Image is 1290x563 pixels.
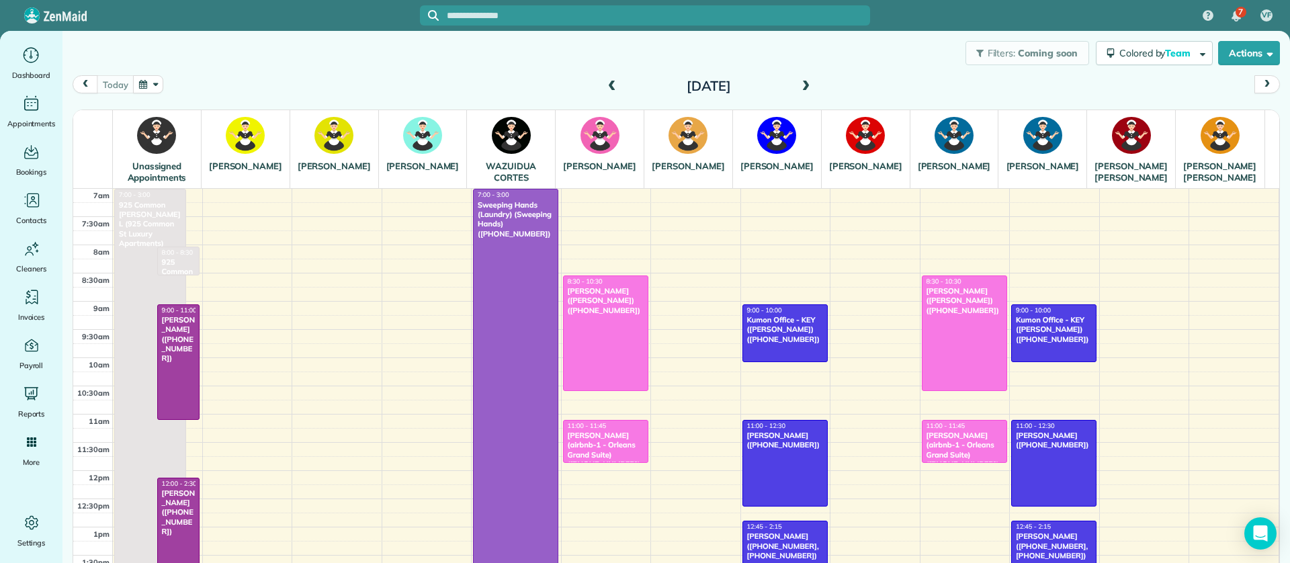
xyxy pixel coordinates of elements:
[1096,41,1213,65] button: Colored byTeam
[226,117,265,154] img: KP
[89,360,110,370] span: 10am
[12,69,50,82] span: Dashboard
[428,10,439,21] svg: Focus search
[567,431,644,469] div: [PERSON_NAME] (airbnb-1 - Orleans Grand Suite) ([PHONE_NUMBER])
[910,110,998,189] th: [PERSON_NAME]
[747,307,782,314] span: 9:00 - 10:00
[1087,110,1176,189] th: [PERSON_NAME] [PERSON_NAME]
[137,117,176,154] img: !
[93,529,110,539] span: 1pm
[1015,431,1092,450] div: [PERSON_NAME] ([PHONE_NUMBER])
[625,79,793,93] h2: [DATE]
[669,117,707,154] img: ML
[7,117,56,130] span: Appointments
[467,110,556,189] th: WAZUIDUA CORTES
[1016,523,1051,531] span: 12:45 - 2:15
[97,75,134,93] button: today
[5,189,57,227] a: Contacts
[1016,307,1051,314] span: 9:00 - 10:00
[926,286,1003,315] div: [PERSON_NAME] ([PERSON_NAME]) ([PHONE_NUMBER])
[1218,41,1280,65] button: Actions
[93,191,110,200] span: 7am
[82,219,110,228] span: 7:30am
[927,278,961,286] span: 8:30 - 10:30
[927,423,965,430] span: 11:00 - 11:45
[1201,117,1240,154] img: LN
[935,117,974,154] img: YG
[1262,10,1271,21] span: VF
[1023,117,1062,154] img: KG
[5,238,57,275] a: Cleaners
[19,359,44,372] span: Payroll
[73,75,98,93] button: prev
[77,388,110,398] span: 10:30am
[757,117,796,154] img: EP
[1244,517,1277,550] div: Open Intercom Messenger
[492,117,531,154] img: WC
[5,383,57,421] a: Reports
[18,407,45,421] span: Reports
[1015,531,1092,560] div: [PERSON_NAME] ([PHONE_NUMBER], [PHONE_NUMBER])
[161,315,196,363] div: [PERSON_NAME] ([PHONE_NUMBER])
[119,191,150,199] span: 7:00 - 3:00
[18,310,45,324] span: Invoices
[113,110,202,189] th: Unassigned Appointments
[1254,75,1280,93] button: next
[821,110,910,189] th: [PERSON_NAME]
[5,44,57,82] a: Dashboard
[747,423,786,430] span: 11:00 - 12:30
[1119,47,1195,59] span: Colored by
[162,249,193,257] span: 8:00 - 8:30
[161,488,196,537] div: [PERSON_NAME] ([PHONE_NUMBER])
[477,200,554,239] div: Sweeping Hands (Laundry) (Sweeping Hands) ([PHONE_NUMBER])
[746,531,824,560] div: [PERSON_NAME] ([PHONE_NUMBER], [PHONE_NUMBER])
[478,191,509,199] span: 7:00 - 3:00
[201,110,290,189] th: [PERSON_NAME]
[846,117,885,154] img: CG
[1015,315,1092,344] div: Kumon Office - KEY ([PERSON_NAME]) ([PHONE_NUMBER])
[118,200,182,249] div: 925 Common [PERSON_NAME] L (925 Common St Luxury Apartments)
[998,110,1087,189] th: [PERSON_NAME]
[5,141,57,179] a: Bookings
[17,536,46,550] span: Settings
[1018,47,1078,59] span: Coming soon
[162,480,197,488] span: 12:00 - 2:30
[5,335,57,372] a: Payroll
[16,262,46,275] span: Cleaners
[290,110,378,189] th: [PERSON_NAME]
[16,214,46,227] span: Contacts
[747,523,782,531] span: 12:45 - 2:15
[403,117,442,154] img: VF
[420,10,439,21] button: Focus search
[162,307,197,314] span: 9:00 - 11:00
[1222,1,1250,31] div: 7 unread notifications
[568,423,607,430] span: 11:00 - 11:45
[77,501,110,511] span: 12:30pm
[16,165,47,179] span: Bookings
[314,117,353,154] img: KP
[746,315,824,344] div: Kumon Office - KEY ([PERSON_NAME]) ([PHONE_NUMBER])
[77,445,110,454] span: 11:30am
[5,512,57,550] a: Settings
[5,286,57,324] a: Invoices
[82,275,110,285] span: 8:30am
[926,431,1003,469] div: [PERSON_NAME] (airbnb-1 - Orleans Grand Suite) ([PHONE_NUMBER])
[580,117,619,154] img: AR
[161,257,196,354] div: 925 Common [PERSON_NAME] L (925 Common St Luxury Apartments)
[1176,110,1264,189] th: [PERSON_NAME] [PERSON_NAME]
[23,456,40,469] span: More
[568,278,603,286] span: 8:30 - 10:30
[93,247,110,257] span: 8am
[1165,47,1193,59] span: Team
[93,304,110,313] span: 9am
[378,110,467,189] th: [PERSON_NAME]
[746,431,824,450] div: [PERSON_NAME] ([PHONE_NUMBER])
[89,473,110,482] span: 12pm
[567,286,644,315] div: [PERSON_NAME] ([PERSON_NAME]) ([PHONE_NUMBER])
[1112,117,1151,154] img: JA
[1238,7,1243,17] span: 7
[988,47,1016,59] span: Filters:
[1016,423,1055,430] span: 11:00 - 12:30
[82,332,110,341] span: 9:30am
[89,417,110,426] span: 11am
